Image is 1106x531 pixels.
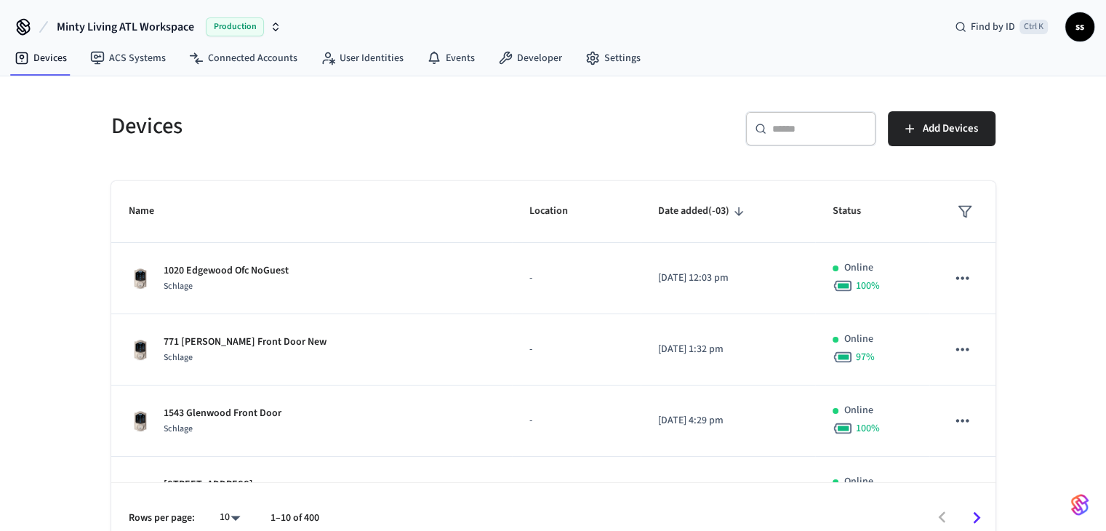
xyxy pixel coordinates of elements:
[57,18,194,36] span: Minty Living ATL Workspace
[206,17,264,36] span: Production
[856,279,880,293] span: 100 %
[844,474,873,490] p: Online
[658,342,798,357] p: [DATE] 1:32 pm
[529,342,623,357] p: -
[856,421,880,436] span: 100 %
[856,350,875,364] span: 97 %
[164,477,253,492] p: [STREET_ADDRESS]
[212,507,247,528] div: 10
[529,271,623,286] p: -
[111,111,545,141] h5: Devices
[1071,493,1089,516] img: SeamLogoGradient.69752ec5.svg
[658,271,798,286] p: [DATE] 12:03 pm
[79,45,177,71] a: ACS Systems
[129,338,152,362] img: Schlage Sense Smart Deadbolt with Camelot Trim, Front
[529,413,623,428] p: -
[129,410,152,433] img: Schlage Sense Smart Deadbolt with Camelot Trim, Front
[923,119,978,138] span: Add Devices
[574,45,652,71] a: Settings
[164,406,281,421] p: 1543 Glenwood Front Door
[271,511,319,526] p: 1–10 of 400
[943,14,1059,40] div: Find by IDCtrl K
[833,200,880,223] span: Status
[1067,14,1093,40] span: ss
[164,351,193,364] span: Schlage
[658,200,748,223] span: Date added(-03)
[129,481,152,504] img: Schlage Sense Smart Deadbolt with Camelot Trim, Front
[415,45,486,71] a: Events
[129,511,195,526] p: Rows per page:
[1065,12,1094,41] button: ss
[658,413,798,428] p: [DATE] 4:29 pm
[164,335,326,350] p: 771 [PERSON_NAME] Front Door New
[844,332,873,347] p: Online
[164,423,193,435] span: Schlage
[844,260,873,276] p: Online
[3,45,79,71] a: Devices
[164,280,193,292] span: Schlage
[1019,20,1048,34] span: Ctrl K
[844,403,873,418] p: Online
[164,263,289,279] p: 1020 Edgewood Ofc NoGuest
[129,200,173,223] span: Name
[177,45,309,71] a: Connected Accounts
[888,111,995,146] button: Add Devices
[309,45,415,71] a: User Identities
[129,267,152,290] img: Schlage Sense Smart Deadbolt with Camelot Trim, Front
[971,20,1015,34] span: Find by ID
[529,200,587,223] span: Location
[486,45,574,71] a: Developer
